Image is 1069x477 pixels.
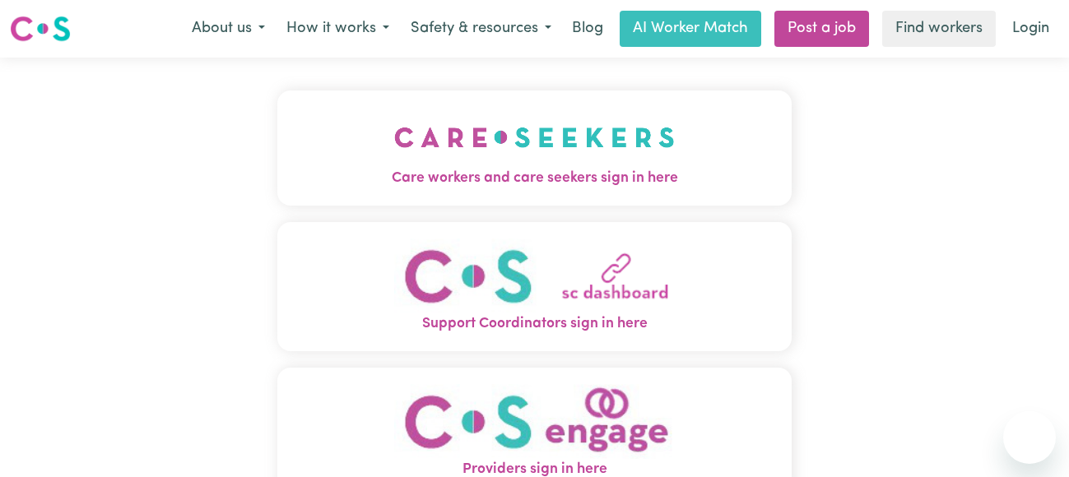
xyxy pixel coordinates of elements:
iframe: Button to launch messaging window [1003,411,1056,464]
span: Support Coordinators sign in here [277,313,792,335]
a: Login [1002,11,1059,47]
button: About us [181,12,276,46]
button: Safety & resources [400,12,562,46]
button: Care workers and care seekers sign in here [277,90,792,206]
button: Support Coordinators sign in here [277,222,792,351]
span: Care workers and care seekers sign in here [277,168,792,189]
a: Find workers [882,11,996,47]
button: How it works [276,12,400,46]
a: AI Worker Match [620,11,761,47]
a: Blog [562,11,613,47]
a: Careseekers logo [10,10,71,48]
img: Careseekers logo [10,14,71,44]
a: Post a job [774,11,869,47]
